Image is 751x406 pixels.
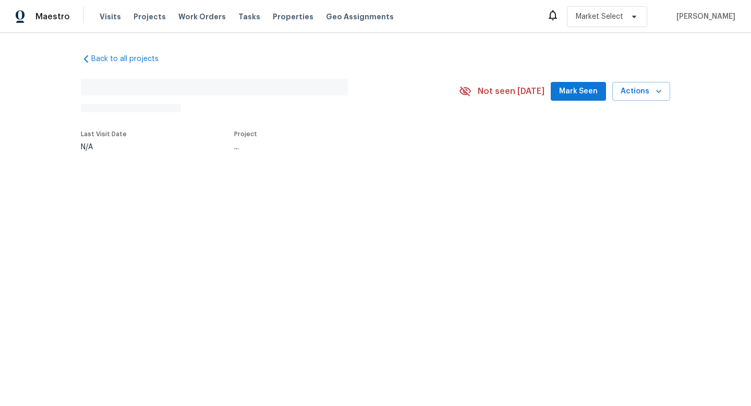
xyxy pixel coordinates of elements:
span: [PERSON_NAME] [672,11,735,22]
span: Projects [134,11,166,22]
button: Mark Seen [551,82,606,101]
div: N/A [81,144,127,151]
span: Last Visit Date [81,131,127,137]
button: Actions [612,82,670,101]
div: ... [234,144,434,151]
span: Geo Assignments [326,11,394,22]
span: Actions [621,85,662,98]
span: Properties [273,11,313,22]
span: Work Orders [178,11,226,22]
span: Not seen [DATE] [478,86,544,97]
span: Project [234,131,257,137]
span: Market Select [576,11,623,22]
a: Back to all projects [81,54,181,64]
span: Tasks [238,13,260,20]
span: Mark Seen [559,85,598,98]
span: Maestro [35,11,70,22]
span: Visits [100,11,121,22]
